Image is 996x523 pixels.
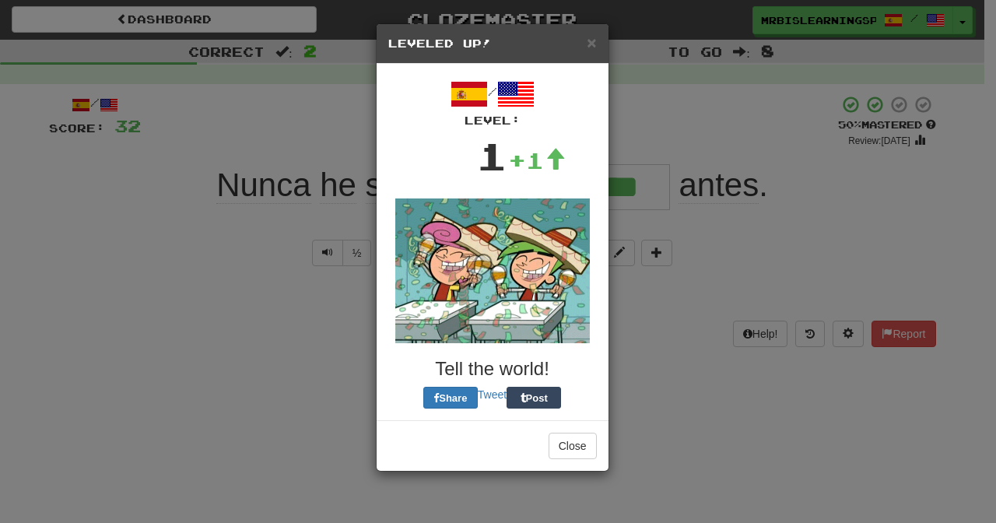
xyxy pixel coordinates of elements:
button: Close [587,34,596,51]
button: Share [423,387,478,409]
a: Tweet [478,388,507,401]
div: Level: [388,113,597,128]
button: Post [507,387,561,409]
div: / [388,75,597,128]
span: × [587,33,596,51]
div: 1 [476,128,508,183]
h3: Tell the world! [388,359,597,379]
img: fairly-odd-parents-da00311291977d55ff188899e898f38bf0ea27628e4b7d842fa96e17094d9a08.gif [395,198,590,343]
div: +1 [508,145,566,176]
h5: Leveled Up! [388,36,597,51]
button: Close [549,433,597,459]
